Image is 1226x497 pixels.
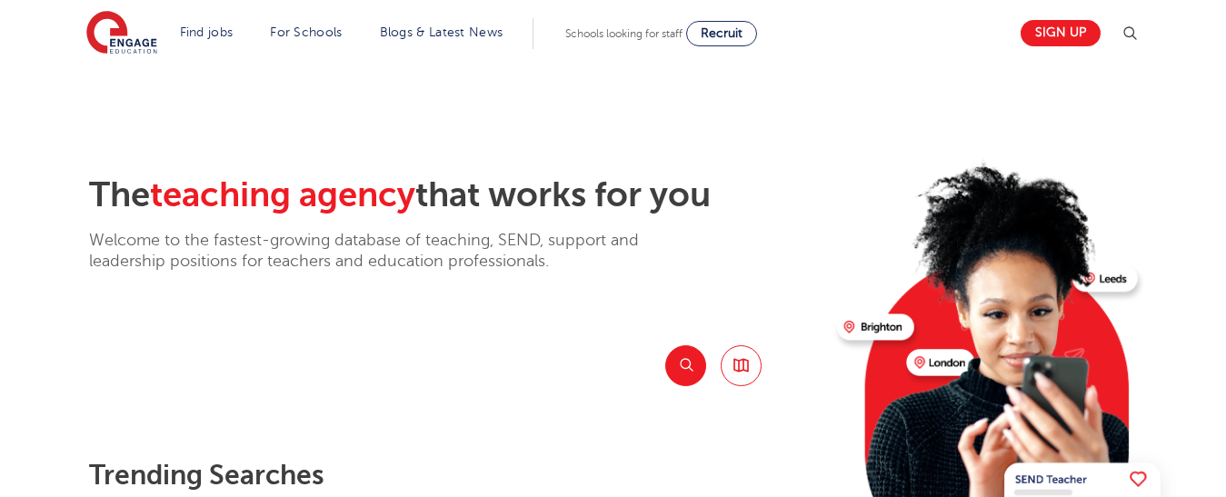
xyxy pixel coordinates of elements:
[665,345,706,386] button: Search
[686,21,757,46] a: Recruit
[89,174,822,216] h2: The that works for you
[701,26,743,40] span: Recruit
[89,230,689,273] p: Welcome to the fastest-growing database of teaching, SEND, support and leadership positions for t...
[89,459,822,492] p: Trending searches
[150,175,415,214] span: teaching agency
[380,25,503,39] a: Blogs & Latest News
[86,11,157,56] img: Engage Education
[180,25,234,39] a: Find jobs
[1021,20,1101,46] a: Sign up
[565,27,683,40] span: Schools looking for staff
[270,25,342,39] a: For Schools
